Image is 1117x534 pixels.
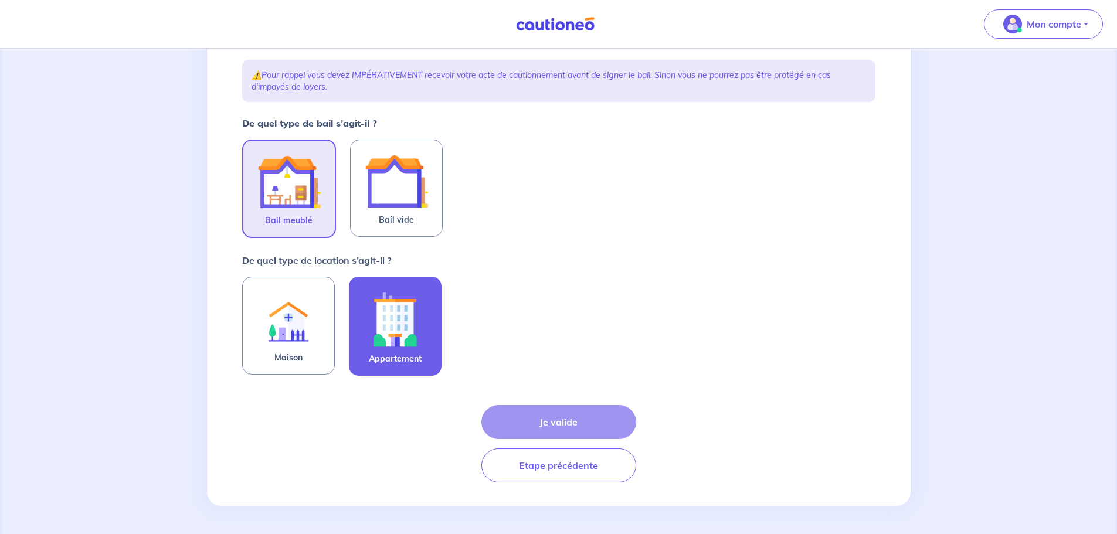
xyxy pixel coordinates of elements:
[365,149,428,213] img: illu_empty_lease.svg
[242,253,391,267] p: De quel type de location s’agit-il ?
[257,287,320,351] img: illu_rent.svg
[481,448,636,482] button: Etape précédente
[1027,17,1081,31] p: Mon compte
[369,352,422,366] span: Appartement
[1003,15,1022,33] img: illu_account_valid_menu.svg
[364,287,427,352] img: illu_apartment.svg
[984,9,1103,39] button: illu_account_valid_menu.svgMon compte
[265,213,313,227] span: Bail meublé
[252,70,831,92] em: Pour rappel vous devez IMPÉRATIVEMENT recevoir votre acte de cautionnement avant de signer le bai...
[274,351,303,365] span: Maison
[379,213,414,227] span: Bail vide
[252,69,866,93] p: ⚠️
[257,150,321,213] img: illu_furnished_lease.svg
[511,17,599,32] img: Cautioneo
[242,117,377,129] strong: De quel type de bail s’agit-il ?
